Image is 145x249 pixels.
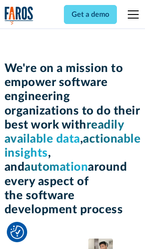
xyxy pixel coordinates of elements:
[64,5,117,24] a: Get a demo
[122,4,140,25] div: menu
[5,6,34,25] img: Logo of the analytics and reporting company Faros.
[24,161,88,173] span: automation
[10,225,24,239] button: Cookie Settings
[5,119,125,145] span: readily available data
[10,225,24,239] img: Revisit consent button
[5,6,34,25] a: home
[5,62,141,217] h1: We're on a mission to empower software engineering organizations to do their best work with , , a...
